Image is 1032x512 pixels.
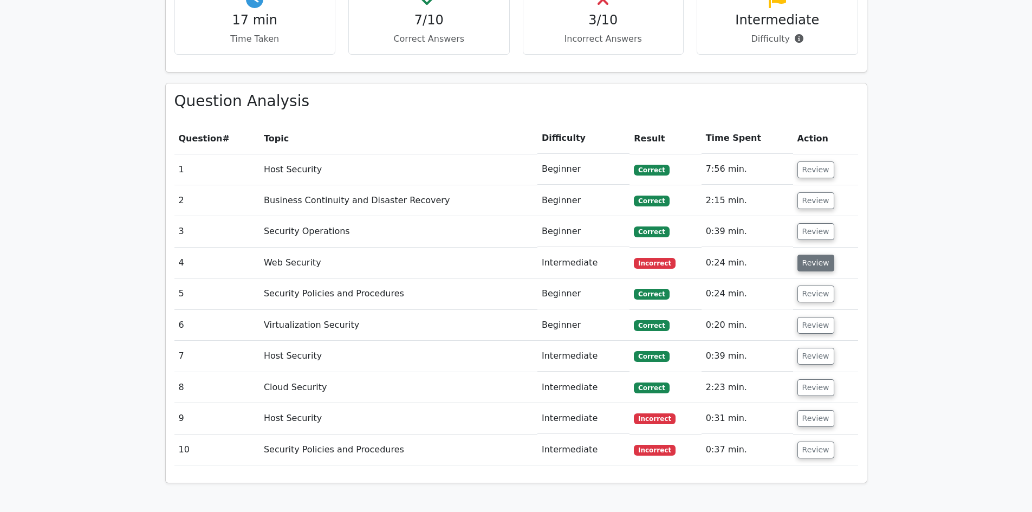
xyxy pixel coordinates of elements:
td: Intermediate [537,435,629,465]
td: Security Policies and Procedures [259,278,537,309]
p: Correct Answers [358,33,501,46]
button: Review [797,410,834,427]
span: Correct [634,351,669,362]
td: Intermediate [537,341,629,372]
span: Correct [634,289,669,300]
td: 0:24 min. [702,278,793,309]
button: Review [797,379,834,396]
th: Time Spent [702,123,793,154]
td: Cloud Security [259,372,537,403]
td: 6 [174,310,259,341]
span: Incorrect [634,413,676,424]
p: Incorrect Answers [532,33,675,46]
td: Host Security [259,403,537,434]
th: Difficulty [537,123,629,154]
td: 0:39 min. [702,216,793,247]
h4: Intermediate [706,12,849,28]
button: Review [797,223,834,240]
td: 8 [174,372,259,403]
button: Review [797,161,834,178]
td: Beginner [537,310,629,341]
td: Beginner [537,154,629,185]
p: Difficulty [706,33,849,46]
td: 0:37 min. [702,435,793,465]
button: Review [797,348,834,365]
td: 0:24 min. [702,248,793,278]
td: Beginner [537,185,629,216]
td: 0:39 min. [702,341,793,372]
td: 0:31 min. [702,403,793,434]
td: Host Security [259,154,537,185]
span: Correct [634,165,669,176]
td: 2:23 min. [702,372,793,403]
button: Review [797,192,834,209]
td: 3 [174,216,259,247]
th: Result [629,123,701,154]
td: Host Security [259,341,537,372]
td: 0:20 min. [702,310,793,341]
td: Security Policies and Procedures [259,435,537,465]
th: Action [793,123,858,154]
td: 4 [174,248,259,278]
td: Security Operations [259,216,537,247]
span: Correct [634,196,669,206]
td: 9 [174,403,259,434]
button: Review [797,286,834,302]
td: Beginner [537,216,629,247]
span: Correct [634,320,669,331]
td: 2 [174,185,259,216]
span: Correct [634,226,669,237]
td: 7 [174,341,259,372]
span: Question [179,133,223,144]
p: Time Taken [184,33,327,46]
td: 10 [174,435,259,465]
td: 5 [174,278,259,309]
button: Review [797,317,834,334]
span: Correct [634,383,669,393]
th: # [174,123,259,154]
td: 7:56 min. [702,154,793,185]
td: Intermediate [537,248,629,278]
td: Intermediate [537,372,629,403]
td: Web Security [259,248,537,278]
td: 2:15 min. [702,185,793,216]
span: Incorrect [634,258,676,269]
td: Business Continuity and Disaster Recovery [259,185,537,216]
td: 1 [174,154,259,185]
h4: 3/10 [532,12,675,28]
h3: Question Analysis [174,92,858,111]
td: Intermediate [537,403,629,434]
td: Beginner [537,278,629,309]
button: Review [797,442,834,458]
h4: 7/10 [358,12,501,28]
td: Virtualization Security [259,310,537,341]
span: Incorrect [634,445,676,456]
h4: 17 min [184,12,327,28]
button: Review [797,255,834,271]
th: Topic [259,123,537,154]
